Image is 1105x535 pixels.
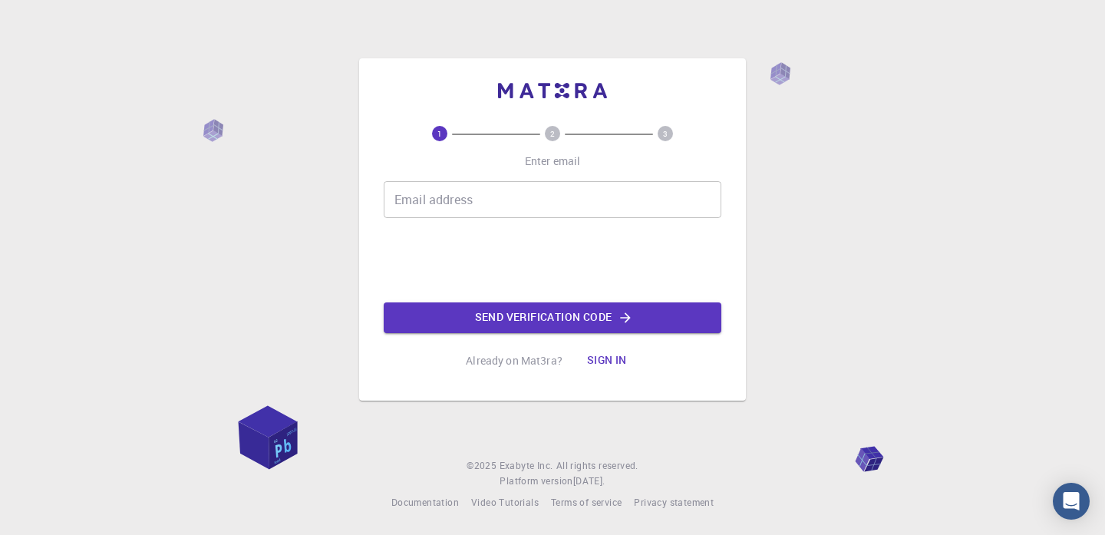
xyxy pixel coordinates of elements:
[556,458,638,474] span: All rights reserved.
[634,495,714,510] a: Privacy statement
[466,353,562,368] p: Already on Mat3ra?
[467,458,499,474] span: © 2025
[551,495,622,510] a: Terms of service
[634,496,714,508] span: Privacy statement
[525,154,581,169] p: Enter email
[551,496,622,508] span: Terms of service
[663,128,668,139] text: 3
[391,496,459,508] span: Documentation
[1053,483,1090,520] div: Open Intercom Messenger
[575,345,639,376] button: Sign in
[573,474,605,489] a: [DATE].
[500,458,553,474] a: Exabyte Inc.
[471,496,539,508] span: Video Tutorials
[391,495,459,510] a: Documentation
[573,474,605,487] span: [DATE] .
[384,302,721,333] button: Send verification code
[437,128,442,139] text: 1
[550,128,555,139] text: 2
[471,495,539,510] a: Video Tutorials
[436,230,669,290] iframe: reCAPTCHA
[500,474,572,489] span: Platform version
[500,459,553,471] span: Exabyte Inc.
